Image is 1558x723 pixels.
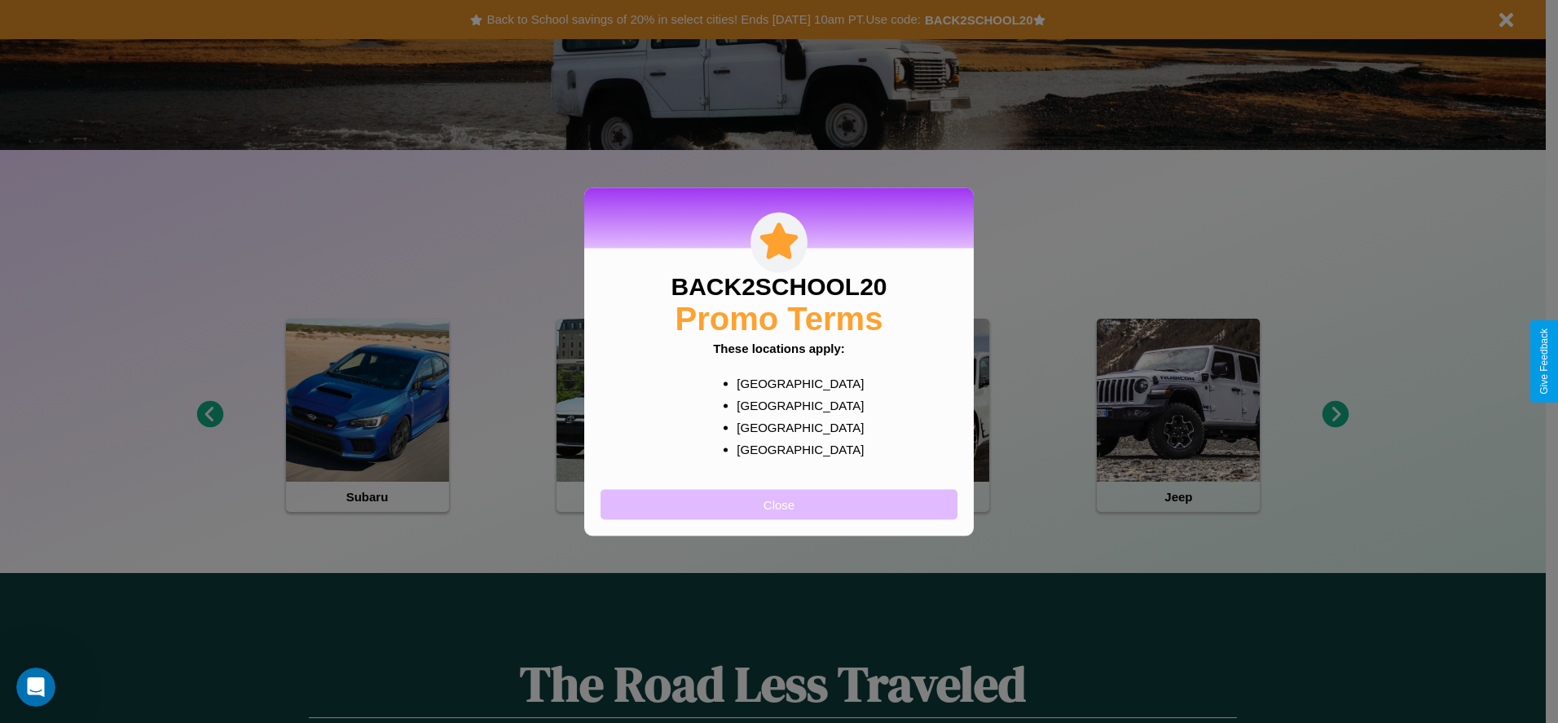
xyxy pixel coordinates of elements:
[16,668,55,707] iframe: Intercom live chat
[737,438,853,460] p: [GEOGRAPHIC_DATA]
[601,489,957,519] button: Close
[713,341,845,355] b: These locations apply:
[737,394,853,416] p: [GEOGRAPHIC_DATA]
[1538,328,1550,395] div: Give Feedback
[737,416,853,438] p: [GEOGRAPHIC_DATA]
[737,372,853,394] p: [GEOGRAPHIC_DATA]
[671,272,887,300] h3: BACK2SCHOOL20
[676,300,883,337] h2: Promo Terms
